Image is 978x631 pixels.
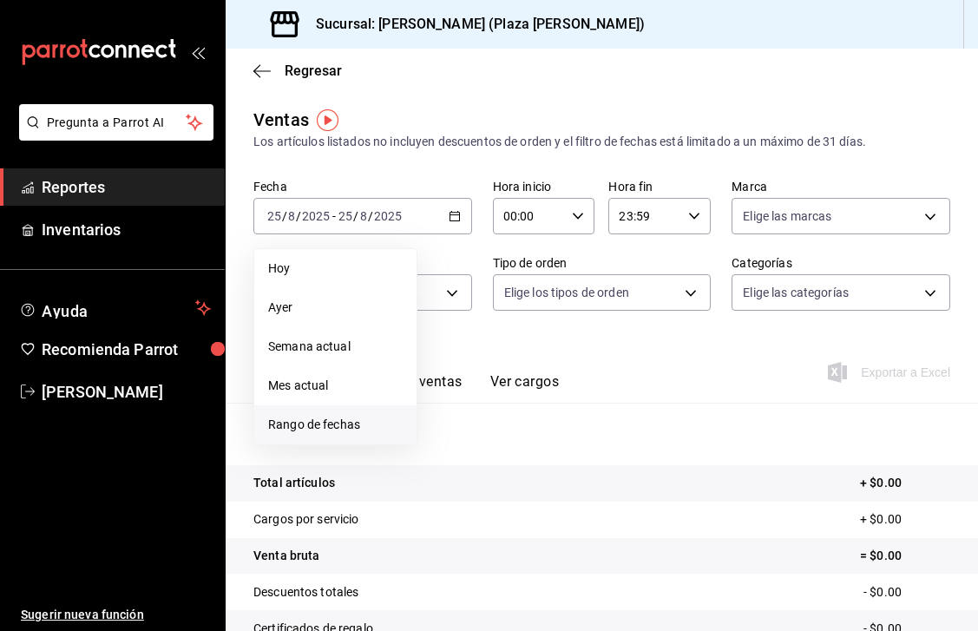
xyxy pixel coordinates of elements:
p: Total artículos [253,474,335,492]
p: Cargos por servicio [253,510,359,529]
span: Elige las categorías [743,284,849,301]
div: Ventas [253,107,309,133]
button: open_drawer_menu [191,45,205,59]
label: Tipo de orden [493,257,712,269]
div: Los artículos listados no incluyen descuentos de orden y el filtro de fechas está limitado a un m... [253,133,950,151]
label: Fecha [253,181,472,193]
span: Recomienda Parrot [42,338,211,361]
input: -- [266,209,282,223]
p: Venta bruta [253,547,319,565]
input: ---- [301,209,331,223]
p: - $0.00 [863,583,950,601]
p: Resumen [253,424,950,444]
span: Reportes [42,175,211,199]
label: Categorías [732,257,950,269]
p: + $0.00 [860,474,950,492]
span: Elige las marcas [743,207,831,225]
span: Hoy [268,260,403,278]
input: -- [287,209,296,223]
span: Mes actual [268,377,403,395]
button: Regresar [253,62,342,79]
input: ---- [373,209,403,223]
span: Regresar [285,62,342,79]
label: Hora inicio [493,181,595,193]
p: Descuentos totales [253,583,358,601]
img: Tooltip marker [317,109,338,131]
span: / [368,209,373,223]
span: Ayer [268,299,403,317]
h3: Sucursal: [PERSON_NAME] (Plaza [PERSON_NAME]) [302,14,645,35]
span: [PERSON_NAME] [42,380,211,404]
button: Ver ventas [394,373,463,403]
span: Pregunta a Parrot AI [47,114,187,132]
span: Semana actual [268,338,403,356]
a: Pregunta a Parrot AI [12,126,213,144]
span: / [296,209,301,223]
button: Ver cargos [490,373,560,403]
span: - [332,209,336,223]
label: Hora fin [608,181,711,193]
div: navigation tabs [281,373,559,403]
p: + $0.00 [860,510,950,529]
span: Rango de fechas [268,416,403,434]
span: Sugerir nueva función [21,606,211,624]
p: = $0.00 [860,547,950,565]
span: Ayuda [42,298,188,319]
span: Inventarios [42,218,211,241]
span: / [353,209,358,223]
input: -- [359,209,368,223]
input: -- [338,209,353,223]
span: Elige los tipos de orden [504,284,629,301]
button: Pregunta a Parrot AI [19,104,213,141]
label: Marca [732,181,950,193]
span: / [282,209,287,223]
